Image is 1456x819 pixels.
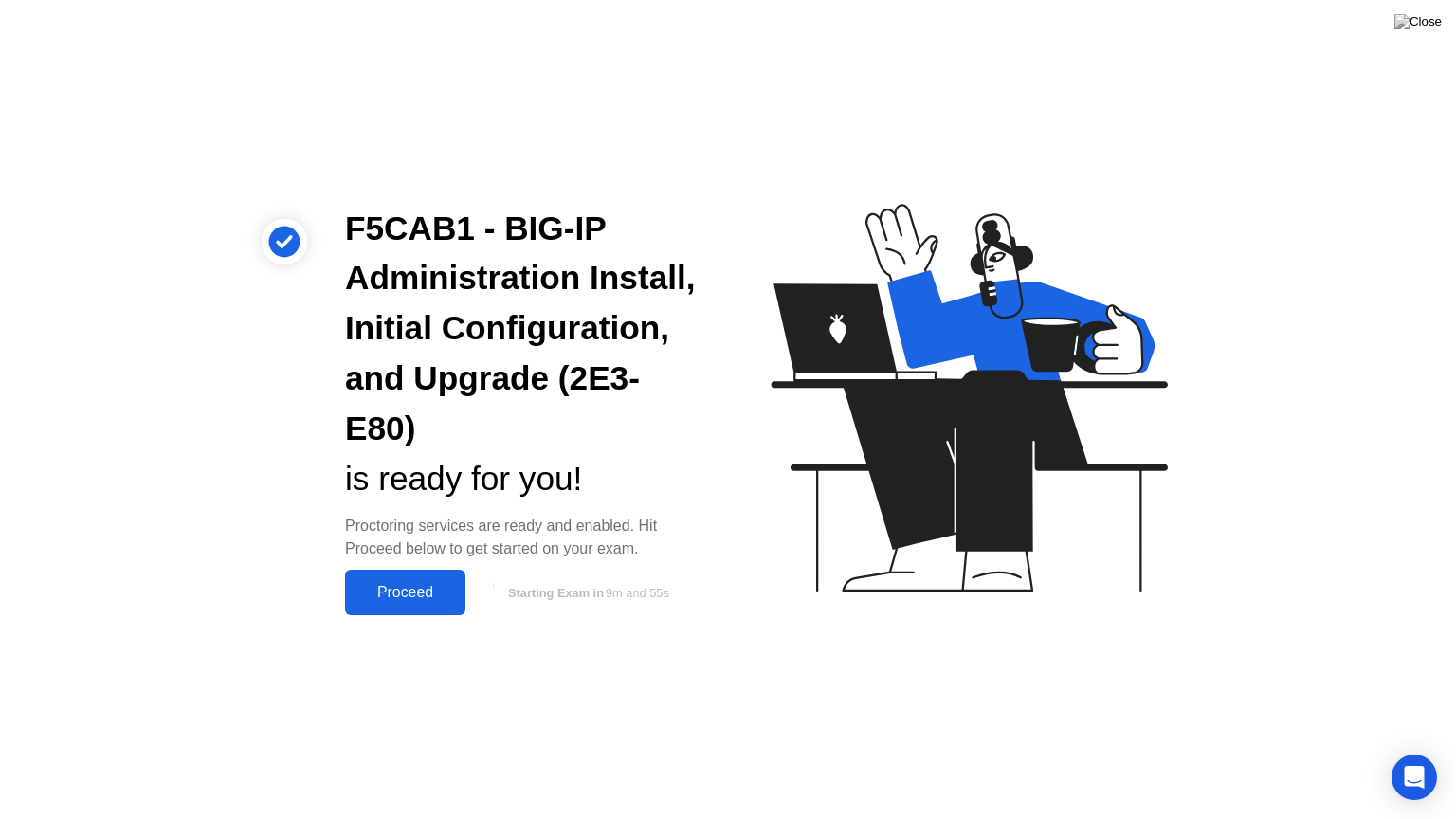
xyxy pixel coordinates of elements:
div: Proctoring services are ready and enabled. Hit Proceed below to get started on your exam. [345,515,698,560]
div: Open Intercom Messenger [1392,755,1437,800]
div: F5CAB1 - BIG-IP Administration Install, Initial Configuration, and Upgrade (2E3-E80) [345,204,698,454]
img: Close [1394,14,1442,29]
button: Starting Exam in9m and 55s [475,574,698,610]
div: is ready for you! [345,454,698,504]
div: Proceed [351,584,460,601]
button: Proceed [345,570,465,615]
span: 9m and 55s [606,586,669,600]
